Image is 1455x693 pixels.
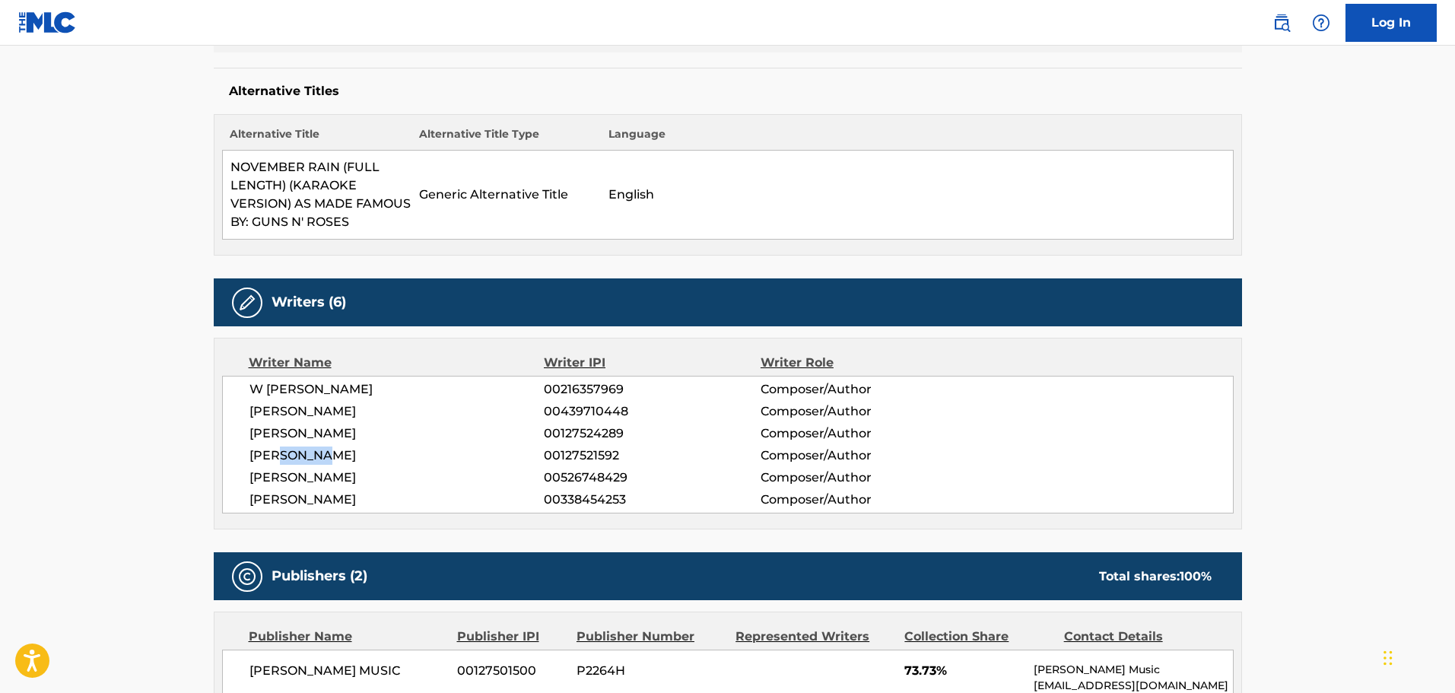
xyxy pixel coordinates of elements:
p: [PERSON_NAME] Music [1034,662,1232,678]
span: Composer/Author [761,424,958,443]
td: Generic Alternative Title [411,151,601,240]
td: English [601,151,1233,240]
span: 73.73% [904,662,1022,680]
div: Collection Share [904,628,1052,646]
img: MLC Logo [18,11,77,33]
div: Contact Details [1064,628,1212,646]
span: 100 % [1180,569,1212,583]
span: [PERSON_NAME] [249,469,545,487]
a: Log In [1345,4,1437,42]
span: 00439710448 [544,402,760,421]
span: Composer/Author [761,380,958,399]
h5: Alternative Titles [229,84,1227,99]
div: Writer IPI [544,354,761,372]
span: Composer/Author [761,491,958,509]
span: Composer/Author [761,469,958,487]
img: help [1312,14,1330,32]
div: Represented Writers [735,628,893,646]
div: Writer Name [249,354,545,372]
iframe: Chat Widget [1379,620,1455,693]
span: [PERSON_NAME] [249,491,545,509]
img: search [1272,14,1291,32]
span: 00127524289 [544,424,760,443]
div: Total shares: [1099,567,1212,586]
span: 00526748429 [544,469,760,487]
div: Help [1306,8,1336,38]
div: Drag [1384,635,1393,681]
div: Publisher Name [249,628,446,646]
div: Writer Role [761,354,958,372]
span: 00127521592 [544,447,760,465]
th: Alternative Title Type [411,126,601,151]
h5: Publishers (2) [272,567,367,585]
span: 00338454253 [544,491,760,509]
span: [PERSON_NAME] [249,424,545,443]
span: Composer/Author [761,447,958,465]
div: Publisher Number [577,628,724,646]
span: [PERSON_NAME] [249,402,545,421]
div: Publisher IPI [457,628,565,646]
span: 00127501500 [457,662,565,680]
th: Alternative Title [222,126,411,151]
a: Public Search [1266,8,1297,38]
h5: Writers (6) [272,294,346,311]
img: Writers [238,294,256,312]
span: [PERSON_NAME] [249,447,545,465]
span: W [PERSON_NAME] [249,380,545,399]
span: [PERSON_NAME] MUSIC [249,662,446,680]
th: Language [601,126,1233,151]
img: Publishers [238,567,256,586]
span: P2264H [577,662,724,680]
span: Composer/Author [761,402,958,421]
span: 00216357969 [544,380,760,399]
td: NOVEMBER RAIN (FULL LENGTH) (KARAOKE VERSION) AS MADE FAMOUS BY: GUNS N' ROSES [222,151,411,240]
